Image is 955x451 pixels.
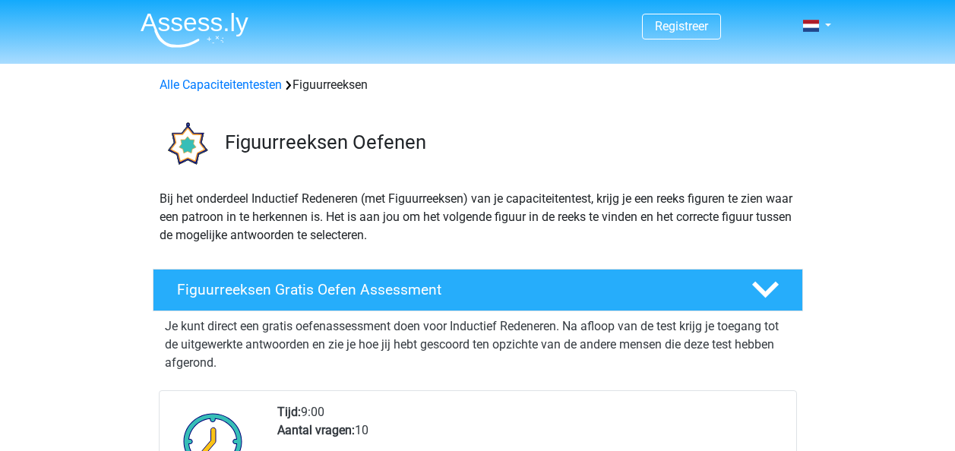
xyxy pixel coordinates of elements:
[655,19,708,33] a: Registreer
[165,317,791,372] p: Je kunt direct een gratis oefenassessment doen voor Inductief Redeneren. Na afloop van de test kr...
[160,77,282,92] a: Alle Capaciteitentesten
[225,131,791,154] h3: Figuurreeksen Oefenen
[141,12,248,48] img: Assessly
[160,190,796,244] p: Bij het onderdeel Inductief Redeneren (met Figuurreeksen) van je capaciteitentest, krijg je een r...
[277,423,355,437] b: Aantal vragen:
[153,76,802,94] div: Figuurreeksen
[153,112,218,177] img: figuurreeksen
[147,269,809,311] a: Figuurreeksen Gratis Oefen Assessment
[277,405,301,419] b: Tijd:
[177,281,727,298] h4: Figuurreeksen Gratis Oefen Assessment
